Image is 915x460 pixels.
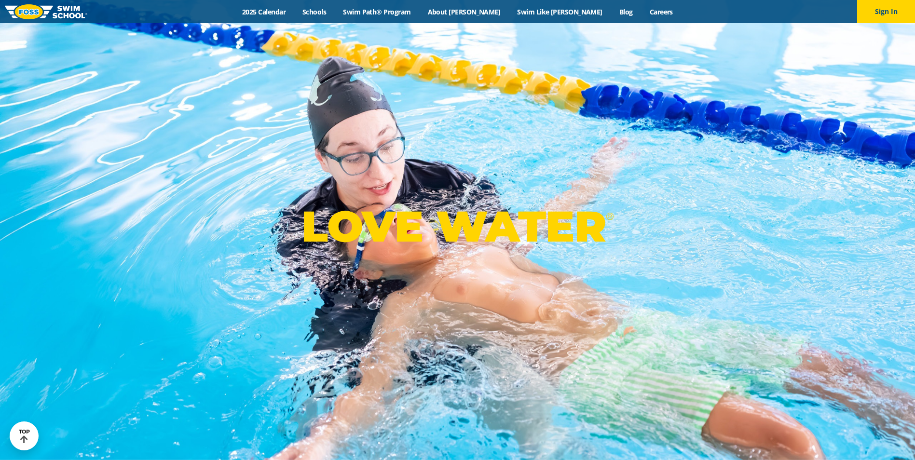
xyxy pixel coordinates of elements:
[234,7,294,16] a: 2025 Calendar
[335,7,419,16] a: Swim Path® Program
[606,210,614,222] sup: ®
[641,7,681,16] a: Careers
[19,429,30,444] div: TOP
[419,7,509,16] a: About [PERSON_NAME]
[611,7,641,16] a: Blog
[509,7,611,16] a: Swim Like [PERSON_NAME]
[294,7,335,16] a: Schools
[301,201,614,252] p: LOVE WATER
[5,4,87,19] img: FOSS Swim School Logo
